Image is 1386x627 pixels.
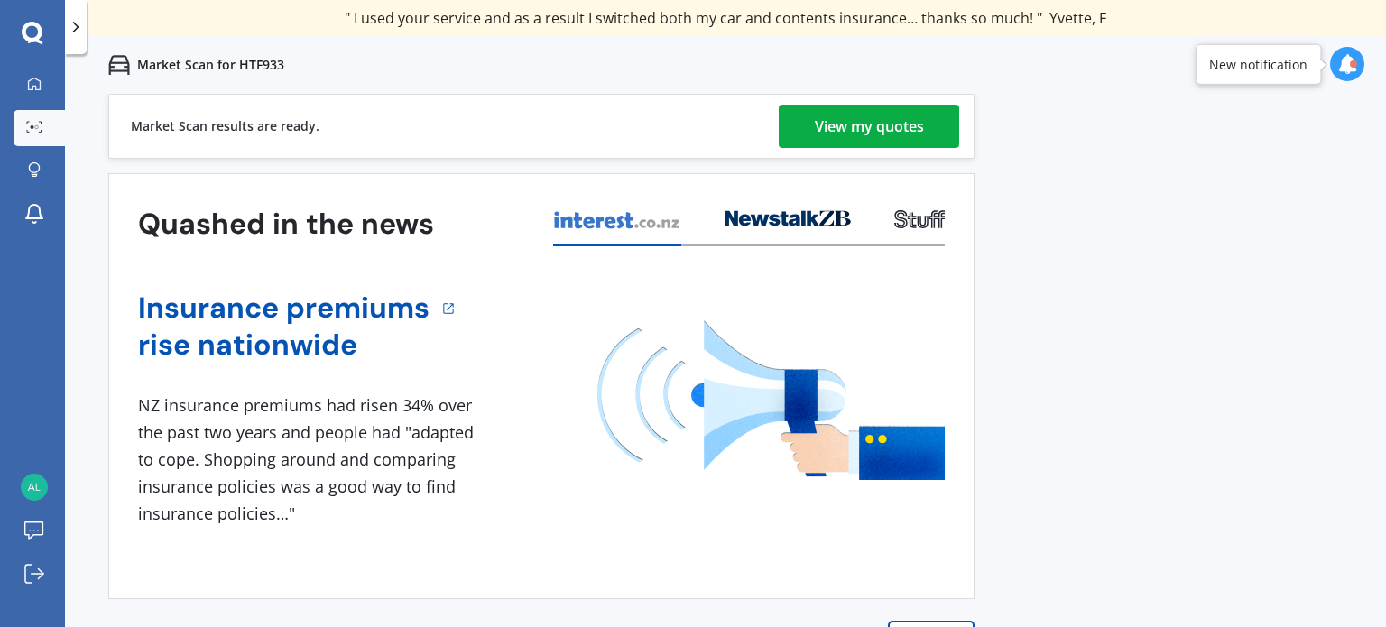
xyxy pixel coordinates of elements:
[1209,55,1307,73] div: New notification
[815,105,924,148] div: View my quotes
[131,95,319,158] div: Market Scan results are ready.
[21,474,48,501] img: 16f04ee0ec004d4854a91f564d5b2434
[138,206,434,243] h3: Quashed in the news
[138,290,430,327] a: Insurance premiums
[137,56,284,74] p: Market Scan for HTF933
[108,54,130,76] img: car.f15378c7a67c060ca3f3.svg
[597,320,945,480] img: media image
[138,327,430,364] a: rise nationwide
[138,392,481,527] div: NZ insurance premiums had risen 34% over the past two years and people had "adapted to cope. Shop...
[779,105,959,148] a: View my quotes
